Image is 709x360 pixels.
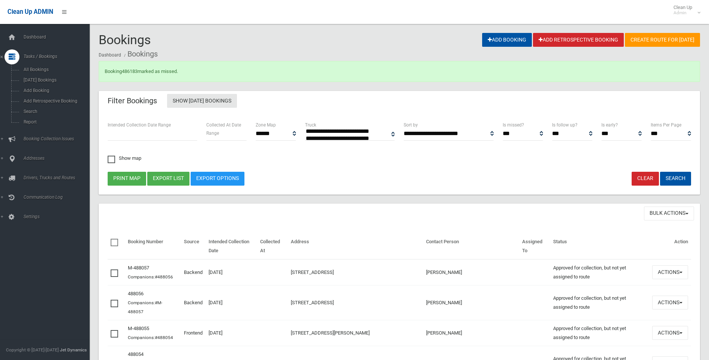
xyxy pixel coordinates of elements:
td: Approved for collection, but not yet assigned to route [550,285,649,320]
td: [DATE] [206,259,257,286]
span: Show map [108,156,141,161]
a: [STREET_ADDRESS] [291,300,334,305]
td: [PERSON_NAME] [423,285,519,320]
span: Addresses [21,156,95,161]
header: Filter Bookings [99,94,166,108]
td: Approved for collection, but not yet assigned to route [550,320,649,346]
button: Bulk Actions [644,207,694,220]
small: Companions: [128,335,174,340]
a: #488054 [155,335,173,340]
a: #488056 [155,274,173,280]
th: Source [181,234,206,259]
label: Truck [305,121,316,129]
th: Collected At [257,234,288,259]
small: Admin [673,10,692,16]
a: 486183 [122,68,138,74]
a: Dashboard [99,52,121,58]
th: Contact Person [423,234,519,259]
small: Companions: [128,300,162,314]
td: [DATE] [206,285,257,320]
td: Backend [181,259,206,286]
span: Bookings [99,32,151,47]
th: Assigned To [519,234,551,259]
th: Action [649,234,691,259]
td: [PERSON_NAME] [423,320,519,346]
span: Copyright © [DATE]-[DATE] [6,347,59,353]
a: 488054 [128,351,144,357]
th: Status [550,234,649,259]
button: Actions [652,326,688,340]
a: [STREET_ADDRESS] [291,269,334,275]
button: Search [660,172,691,186]
a: Add Booking [482,33,532,47]
a: Export Options [191,172,244,186]
a: #M-488057 [128,300,162,314]
span: Clean Up ADMIN [7,8,53,15]
span: Tasks / Bookings [21,54,95,59]
a: 488056 [128,291,144,296]
span: [DATE] Bookings [21,77,89,83]
li: Bookings [122,47,158,61]
th: Booking Number [125,234,181,259]
a: Clear [632,172,659,186]
td: [PERSON_NAME] [423,259,519,286]
span: Communication Log [21,195,95,200]
td: Backend [181,285,206,320]
th: Address [288,234,423,259]
span: Search [21,109,89,114]
strong: Jet Dynamics [60,347,87,353]
button: Export list [147,172,189,186]
a: [STREET_ADDRESS][PERSON_NAME] [291,330,370,336]
span: Booking Collection Issues [21,136,95,141]
span: Clean Up [670,4,700,16]
a: Create route for [DATE] [625,33,700,47]
div: Booking marked as missed. [99,61,700,82]
span: Settings [21,214,95,219]
small: Companions: [128,274,174,280]
button: Actions [652,296,688,309]
a: M-488055 [128,326,149,331]
span: Drivers, Trucks and Routes [21,175,95,180]
a: Show [DATE] Bookings [167,94,237,108]
span: Report [21,119,89,125]
th: Intended Collection Date [206,234,257,259]
a: M-488057 [128,265,149,271]
a: Add Retrospective Booking [533,33,624,47]
span: Dashboard [21,34,95,40]
span: All Bookings [21,67,89,72]
span: Add Booking [21,88,89,93]
button: Actions [652,265,688,279]
span: Add Retrospective Booking [21,98,89,104]
td: [DATE] [206,320,257,346]
td: Approved for collection, but not yet assigned to route [550,259,649,286]
button: Print map [108,172,146,186]
td: Frontend [181,320,206,346]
